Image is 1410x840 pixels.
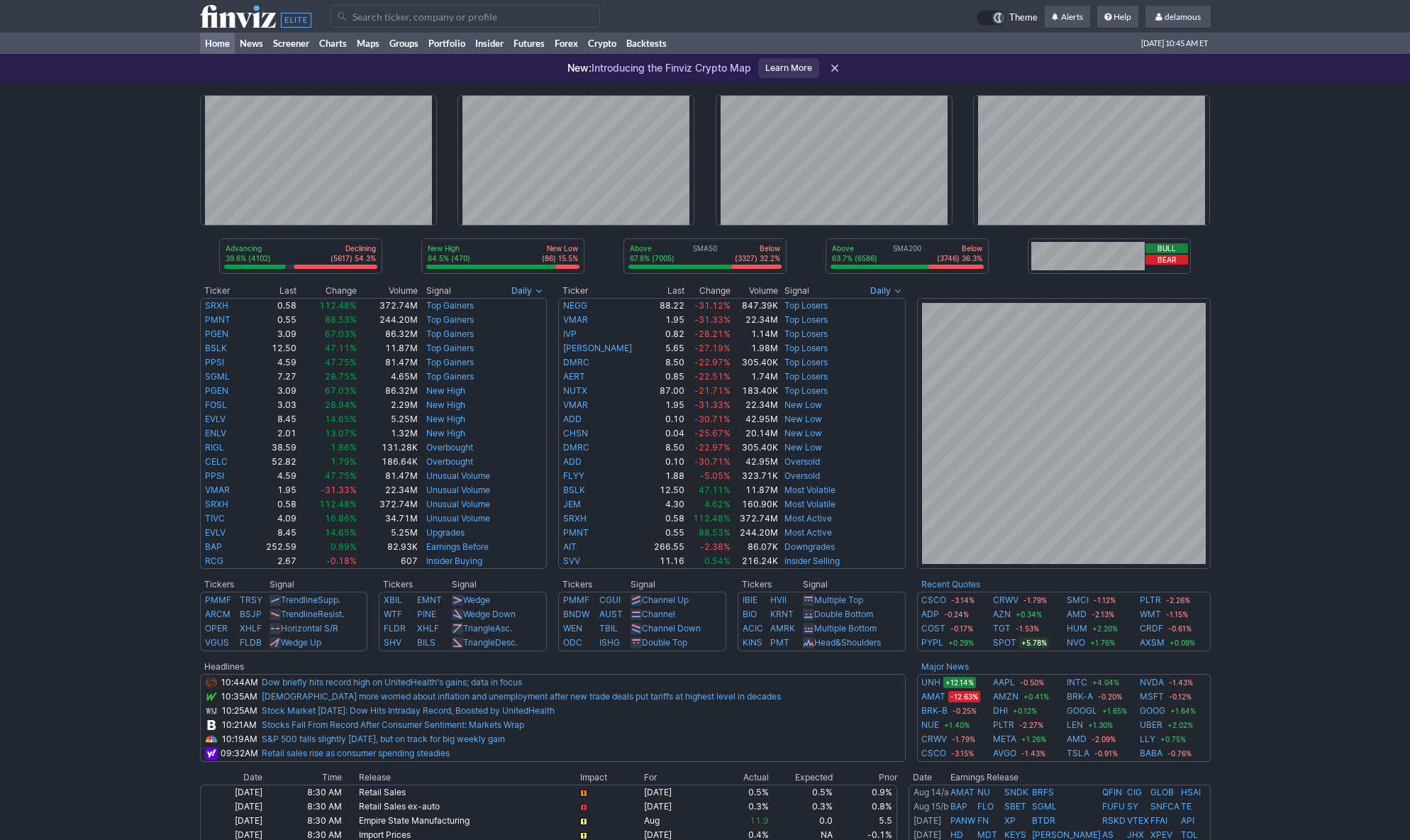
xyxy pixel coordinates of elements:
a: [DATE] [914,815,941,826]
th: Change [297,284,357,298]
a: FLO [977,801,994,812]
p: Declining [331,243,376,253]
a: PMNT [205,314,231,325]
a: CRWV [993,593,1018,607]
span: -31.33% [694,314,731,325]
a: New High [426,428,465,438]
th: Volume [357,284,418,298]
a: XPEV [1150,829,1172,840]
span: -31.12% [694,300,731,311]
a: New High [426,414,465,424]
a: VMAR [563,314,588,325]
a: Most Volatile [784,485,836,495]
a: SGML [205,371,230,382]
span: -28.21% [694,328,731,339]
span: Trendline [281,595,318,605]
a: Theme [977,10,1038,26]
a: Unusual Volume [426,499,490,509]
a: KEYS [1004,829,1026,840]
a: [PERSON_NAME] [1032,829,1101,840]
a: META [993,732,1016,746]
p: 67.8% (7005) [630,253,675,263]
a: Crypto [583,33,621,54]
a: NU [977,787,990,797]
a: DHI [993,704,1008,718]
span: [DATE] 10:45 AM ET [1141,33,1208,54]
span: 88.53% [325,314,357,325]
a: SY [1127,801,1138,812]
a: Futures [509,33,550,54]
a: AMAT [950,787,975,797]
a: AVGO [993,746,1016,761]
a: XP [1004,815,1016,826]
a: Overbought [426,442,473,453]
a: Maps [352,33,384,54]
div: SMA200 [831,243,984,265]
a: Top Gainers [426,343,474,353]
a: Most Volatile [784,499,836,509]
a: Unusual Volume [426,513,490,524]
input: Search [331,5,600,28]
a: QFIN [1102,787,1122,797]
a: Most Active [784,527,832,538]
a: Screener [268,33,314,54]
p: Introducing the Finviz Crypto Map [567,61,751,75]
span: Trendline [281,609,318,619]
span: 112.48% [319,300,357,311]
a: WEN [563,623,582,634]
a: Insider Buying [426,556,482,566]
a: Forex [550,33,583,54]
p: (5617) 54.3% [331,253,376,263]
a: Charts [314,33,352,54]
a: LEN [1067,718,1083,732]
a: BRFS [1032,787,1054,797]
a: Retail sales rise as consumer spending steadies [262,748,450,758]
a: Recent Quotes [921,579,980,590]
a: CELC [205,456,228,467]
a: NUE [921,718,939,732]
td: 0.58 [248,298,297,313]
a: Insider [470,33,509,54]
a: PANW [950,815,975,826]
a: Help [1097,6,1138,28]
a: Top Gainers [426,371,474,382]
a: Top Losers [784,357,828,367]
a: PPSI [205,357,224,367]
a: DMRC [563,357,589,367]
a: S&P 500 falls slightly [DATE], but on track for big weekly gain [262,734,505,744]
a: CIG [1127,787,1142,797]
a: News [235,33,268,54]
td: 372.74M [357,298,418,313]
a: HUM [1067,621,1087,636]
a: ACIC [743,623,763,634]
a: TriangleDesc. [463,637,518,648]
a: Top Losers [784,385,828,396]
span: 47.75% [325,357,357,367]
a: ISHG [599,637,620,648]
a: EVLV [205,527,226,538]
a: Top Gainers [426,314,474,325]
a: NUTX [563,385,587,396]
button: Bull [1145,243,1188,253]
a: VGUS [205,637,229,648]
a: RSKD [1102,815,1126,826]
a: CRDF [1140,621,1163,636]
a: BTDR [1032,815,1055,826]
a: CGUI [599,595,621,605]
p: Above [630,243,675,253]
td: 81.47M [357,355,418,370]
a: API [1181,815,1194,826]
a: ARCM [205,609,231,619]
a: NVDA [1140,675,1164,690]
a: FN [977,815,989,826]
a: Wedge [463,595,490,605]
a: TrendlineSupp. [281,595,340,605]
p: New High [428,243,470,253]
a: Unusual Volume [426,485,490,495]
a: NEGG [563,300,587,311]
a: PGEN [205,328,228,339]
td: 4.59 [248,355,297,370]
a: New High [426,385,465,396]
a: New Low [784,399,822,410]
a: KRNT [770,609,794,619]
